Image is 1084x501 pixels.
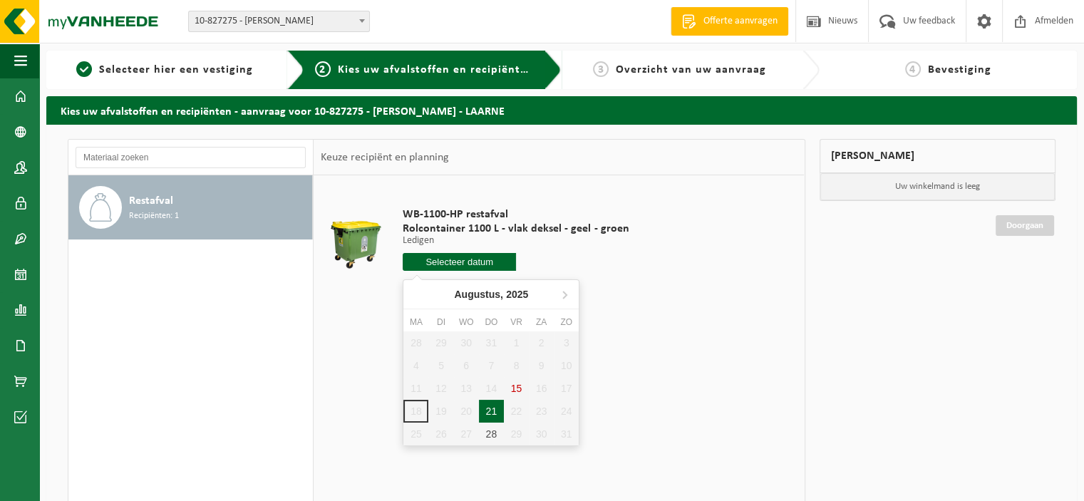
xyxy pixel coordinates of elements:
a: 1Selecteer hier een vestiging [53,61,276,78]
span: 10-827275 - DE KEYSER LUC - LAARNE [189,11,369,31]
div: 28 [479,423,504,445]
h2: Kies uw afvalstoffen en recipiënten - aanvraag voor 10-827275 - [PERSON_NAME] - LAARNE [46,96,1077,124]
div: zo [554,315,579,329]
div: do [479,315,504,329]
span: 4 [905,61,921,77]
div: vr [504,315,529,329]
input: Selecteer datum [403,253,516,271]
span: Bevestiging [928,64,991,76]
div: Keuze recipiënt en planning [314,140,456,175]
span: Rolcontainer 1100 L - vlak deksel - geel - groen [403,222,629,236]
a: Offerte aanvragen [671,7,788,36]
i: 2025 [506,289,528,299]
span: 3 [593,61,609,77]
div: za [529,315,554,329]
span: Kies uw afvalstoffen en recipiënten [338,64,534,76]
div: wo [454,315,479,329]
a: Doorgaan [996,215,1054,236]
span: 10-827275 - DE KEYSER LUC - LAARNE [188,11,370,32]
input: Materiaal zoeken [76,147,306,168]
p: Uw winkelmand is leeg [820,173,1055,200]
span: Recipiënten: 1 [129,210,179,223]
div: di [428,315,453,329]
div: Augustus, [448,283,534,306]
span: 1 [76,61,92,77]
div: 21 [479,400,504,423]
span: Restafval [129,192,173,210]
span: 2 [315,61,331,77]
p: Ledigen [403,236,629,246]
span: Offerte aanvragen [700,14,781,29]
button: Restafval Recipiënten: 1 [68,175,313,239]
div: [PERSON_NAME] [820,139,1056,173]
div: ma [403,315,428,329]
span: Overzicht van uw aanvraag [616,64,766,76]
span: WB-1100-HP restafval [403,207,629,222]
span: Selecteer hier een vestiging [99,64,253,76]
